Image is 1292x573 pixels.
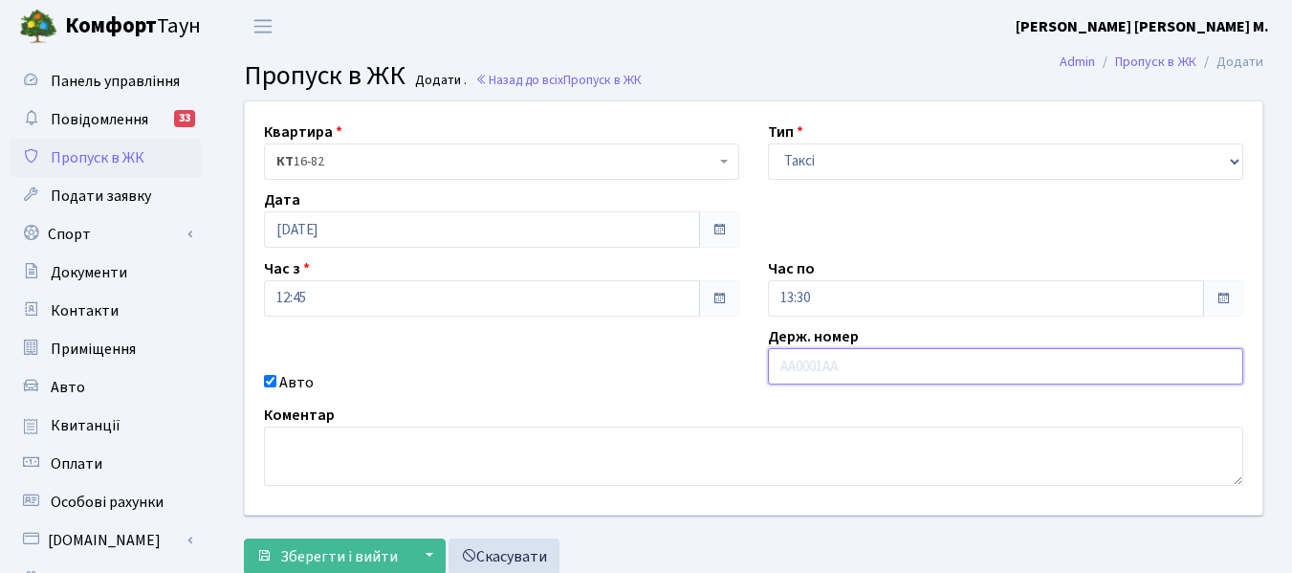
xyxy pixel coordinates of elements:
span: Пропуск в ЖК [244,56,405,95]
a: Повідомлення33 [10,100,201,139]
span: Зберегти і вийти [280,546,398,567]
button: Переключити навігацію [239,11,287,42]
label: Квартира [264,121,342,143]
a: [PERSON_NAME] [PERSON_NAME] М. [1016,15,1269,38]
a: Пропуск в ЖК [10,139,201,177]
span: Пропуск в ЖК [51,147,144,168]
a: Назад до всіхПропуск в ЖК [475,71,642,89]
a: Квитанції [10,407,201,445]
label: Час з [264,257,310,280]
span: Подати заявку [51,186,151,207]
a: Авто [10,368,201,407]
span: Приміщення [51,339,136,360]
label: Дата [264,188,300,211]
input: AA0001AA [768,348,1243,385]
a: Панель управління [10,62,201,100]
a: [DOMAIN_NAME] [10,521,201,560]
span: <b>КТ</b>&nbsp;&nbsp;&nbsp;&nbsp;16-82 [264,143,739,180]
a: Приміщення [10,330,201,368]
span: Таун [65,11,201,43]
span: Особові рахунки [51,492,164,513]
label: Час по [768,257,815,280]
span: Панель управління [51,71,180,92]
b: КТ [276,152,294,171]
span: Квитанції [51,415,120,436]
span: Повідомлення [51,109,148,130]
a: Пропуск в ЖК [1115,52,1196,72]
label: Держ. номер [768,325,859,348]
a: Контакти [10,292,201,330]
label: Коментар [264,404,335,427]
a: Admin [1060,52,1095,72]
li: Додати [1196,52,1263,73]
label: Авто [279,371,314,394]
label: Тип [768,121,803,143]
a: Спорт [10,215,201,253]
a: Документи [10,253,201,292]
img: logo.png [19,8,57,46]
span: Пропуск в ЖК [563,71,642,89]
b: Комфорт [65,11,157,41]
small: Додати . [411,73,467,89]
div: 33 [174,110,195,127]
a: Подати заявку [10,177,201,215]
span: Контакти [51,300,119,321]
span: Авто [51,377,85,398]
span: Документи [51,262,127,283]
nav: breadcrumb [1031,42,1292,82]
b: [PERSON_NAME] [PERSON_NAME] М. [1016,16,1269,37]
a: Особові рахунки [10,483,201,521]
a: Оплати [10,445,201,483]
span: Оплати [51,453,102,474]
span: <b>КТ</b>&nbsp;&nbsp;&nbsp;&nbsp;16-82 [276,152,715,171]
